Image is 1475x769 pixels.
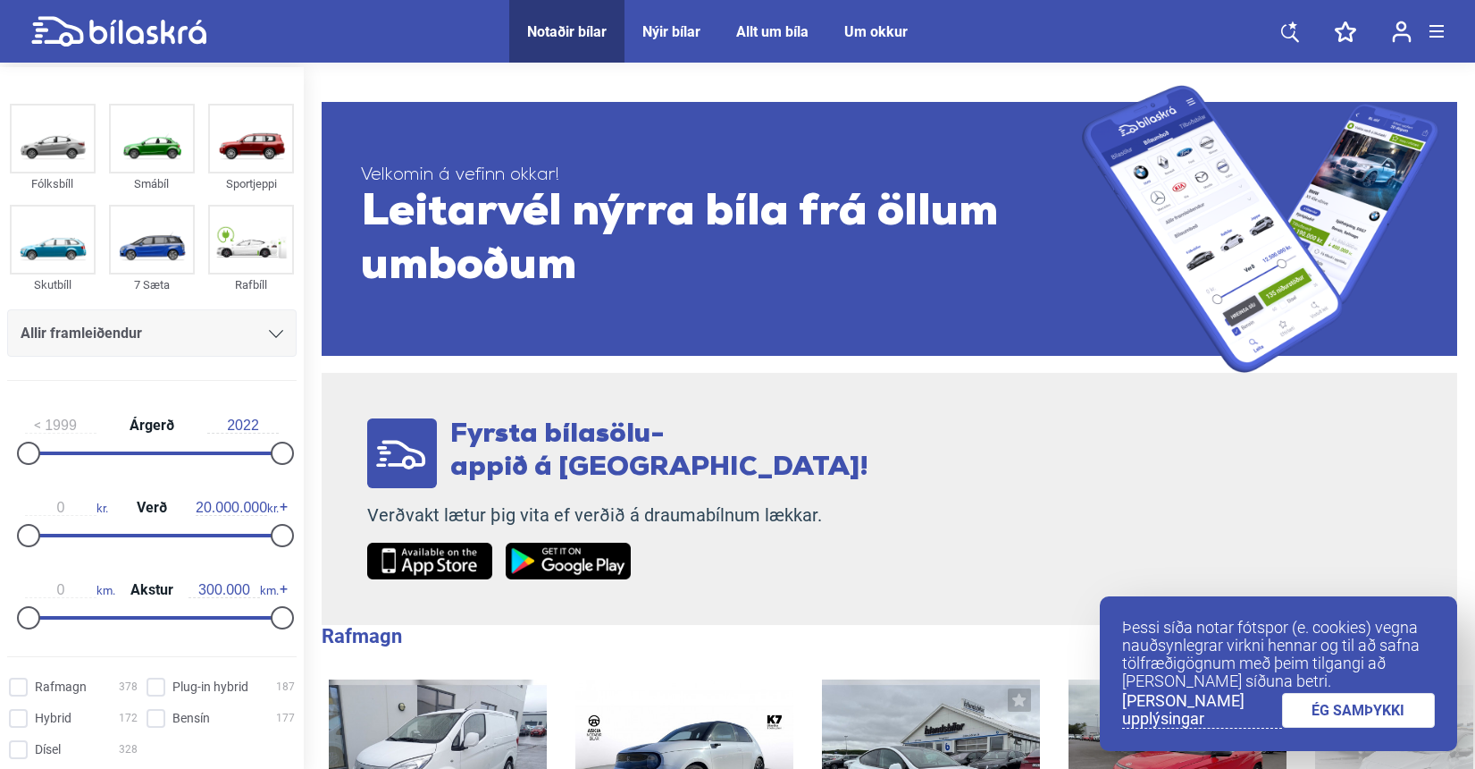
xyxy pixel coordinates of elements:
[367,504,868,527] p: Verðvakt lætur þig vita ef verðið á draumabílnum lækkar.
[361,187,1082,294] span: Leitarvél nýrra bíla frá öllum umboðum
[1282,693,1436,728] a: ÉG SAMÞYKKI
[25,500,108,516] span: kr.
[35,709,71,728] span: Hybrid
[10,275,96,295] div: Skutbíll
[109,173,195,194] div: Smábíl
[642,23,700,40] a: Nýir bílar
[172,678,248,697] span: Plug-in hybrid
[1122,619,1435,690] p: Þessi síða notar fótspor (e. cookies) vegna nauðsynlegrar virkni hennar og til að safna tölfræðig...
[276,678,295,697] span: 187
[844,23,908,40] a: Um okkur
[109,275,195,295] div: 7 Sæta
[322,85,1457,373] a: Velkomin á vefinn okkar!Leitarvél nýrra bíla frá öllum umboðum
[527,23,607,40] a: Notaðir bílar
[361,165,1082,187] span: Velkomin á vefinn okkar!
[25,582,115,598] span: km.
[132,501,172,515] span: Verð
[276,709,295,728] span: 177
[450,421,868,482] span: Fyrsta bílasölu- appið á [GEOGRAPHIC_DATA]!
[736,23,809,40] a: Allt um bíla
[126,583,178,597] span: Akstur
[172,709,210,728] span: Bensín
[21,321,142,346] span: Allir framleiðendur
[119,740,138,759] span: 328
[35,740,61,759] span: Dísel
[196,500,279,516] span: kr.
[189,582,279,598] span: km.
[119,709,138,728] span: 172
[35,678,87,697] span: Rafmagn
[322,625,402,647] b: Rafmagn
[10,173,96,194] div: Fólksbíll
[1392,21,1412,43] img: user-login.svg
[1122,692,1282,729] a: [PERSON_NAME] upplýsingar
[119,678,138,697] span: 378
[208,275,294,295] div: Rafbíll
[125,418,179,433] span: Árgerð
[208,173,294,194] div: Sportjeppi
